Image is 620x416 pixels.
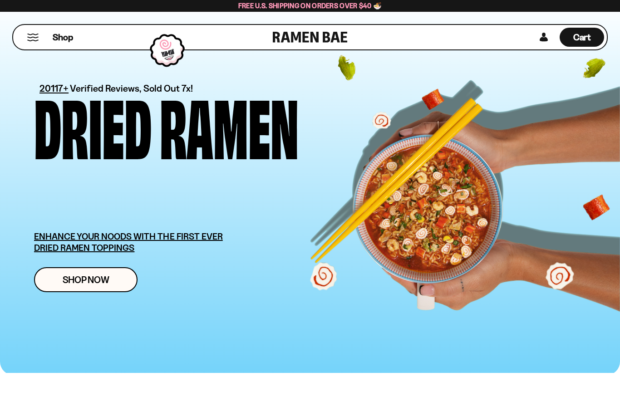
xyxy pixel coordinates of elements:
div: Ramen [160,93,299,155]
div: Cart [560,25,604,49]
span: Shop Now [63,275,109,284]
span: Free U.S. Shipping on Orders over $40 🍜 [238,1,382,10]
a: Shop [53,28,73,47]
button: Mobile Menu Trigger [27,34,39,41]
a: Shop Now [34,267,138,292]
span: Shop [53,31,73,44]
div: Dried [34,93,152,155]
span: Cart [573,32,591,43]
